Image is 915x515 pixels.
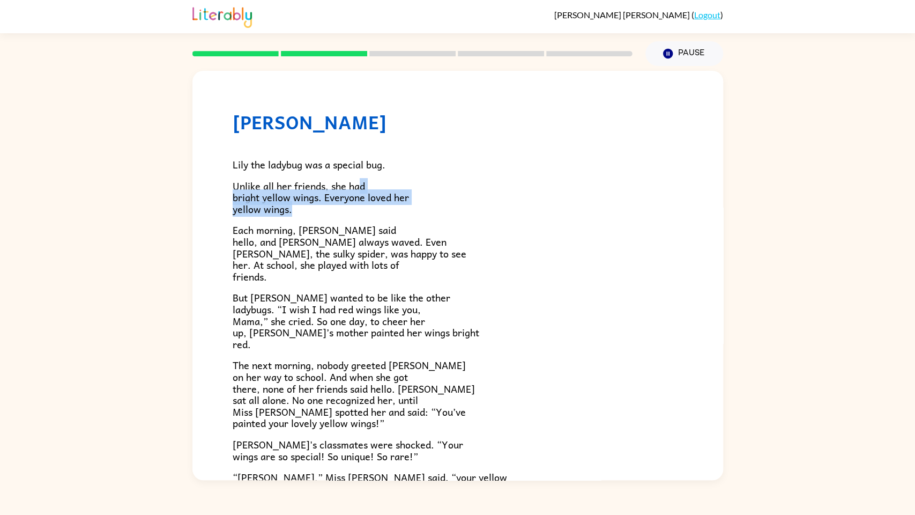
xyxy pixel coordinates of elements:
img: Literably [192,4,252,28]
span: [PERSON_NAME] [PERSON_NAME] [554,10,691,20]
div: ( ) [554,10,723,20]
a: Logout [694,10,720,20]
span: [PERSON_NAME]'s classmates were shocked. “Your wings are so special! So unique! So rare!” [233,437,463,464]
span: Lily the ladybug was a special bug. [233,157,385,172]
span: Unlike all her friends, she had bright yellow wings. Everyone loved her yellow wings. [233,178,409,217]
span: But [PERSON_NAME] wanted to be like the other ladybugs. “I wish I had red wings like you, Mama,” ... [233,290,479,351]
button: Pause [645,41,723,66]
span: The next morning, nobody greeted [PERSON_NAME] on her way to school. And when she got there, none... [233,357,475,431]
span: “[PERSON_NAME],” Miss [PERSON_NAME] said, “your yellow wings help make you you." [233,469,507,497]
span: Each morning, [PERSON_NAME] said hello, and [PERSON_NAME] always waved. Even [PERSON_NAME], the s... [233,222,466,284]
h1: [PERSON_NAME] [233,111,683,133]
